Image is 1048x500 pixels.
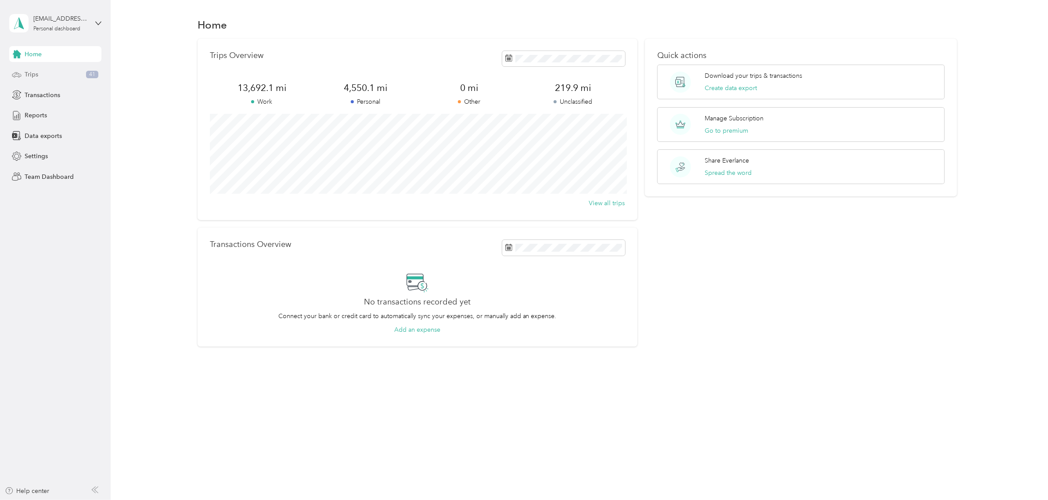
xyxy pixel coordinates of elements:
[25,91,60,100] span: Transactions
[5,486,50,496] button: Help center
[33,14,88,23] div: [EMAIL_ADDRESS][DOMAIN_NAME]
[25,50,42,59] span: Home
[589,199,625,208] button: View all trips
[25,152,48,161] span: Settings
[705,126,749,135] button: Go to premium
[210,51,263,60] p: Trips Overview
[521,82,625,94] span: 219.9 mi
[364,297,471,307] h2: No transactions recorded yet
[25,172,74,181] span: Team Dashboard
[313,97,417,106] p: Personal
[705,71,803,80] p: Download your trips & transactions
[198,20,227,29] h1: Home
[394,325,440,334] button: Add an expense
[657,51,944,60] p: Quick actions
[418,82,521,94] span: 0 mi
[705,114,764,123] p: Manage Subscription
[210,82,313,94] span: 13,692.1 mi
[210,240,291,249] p: Transactions Overview
[86,71,98,79] span: 41
[25,111,47,120] span: Reports
[33,26,80,32] div: Personal dashboard
[210,97,313,106] p: Work
[705,168,752,178] button: Spread the word
[25,131,62,141] span: Data exports
[278,312,557,321] p: Connect your bank or credit card to automatically sync your expenses, or manually add an expense.
[313,82,417,94] span: 4,550.1 mi
[25,70,38,79] span: Trips
[705,156,749,165] p: Share Everlance
[521,97,625,106] p: Unclassified
[418,97,521,106] p: Other
[705,83,757,93] button: Create data export
[999,451,1048,500] iframe: Everlance-gr Chat Button Frame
